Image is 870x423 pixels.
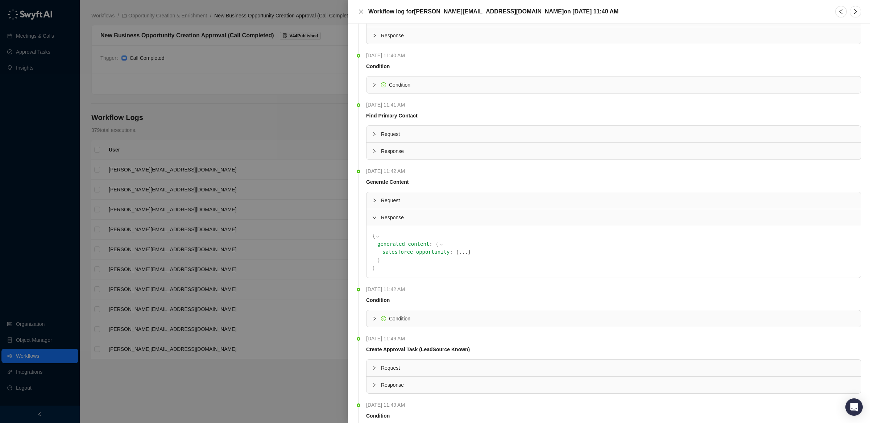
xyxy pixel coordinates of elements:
span: collapsed [372,33,377,38]
button: ... [459,248,468,256]
span: right [853,9,858,14]
span: collapsed [372,316,377,321]
strong: Generate Content [366,179,409,185]
span: { [435,241,438,247]
span: } [372,265,375,271]
span: collapsed [372,366,377,370]
div: Open Intercom Messenger [845,398,863,416]
span: collapsed [372,83,377,87]
span: [DATE] 11:42 AM [366,285,409,293]
span: expanded [372,215,377,220]
strong: Find Primary Contact [366,113,418,119]
span: Condition [389,316,410,322]
strong: Condition [366,413,390,419]
span: Response [381,147,855,155]
span: } [377,257,380,263]
strong: Condition [366,63,390,69]
span: [DATE] 11:40 AM [366,51,409,59]
span: collapsed [372,198,377,203]
span: Response [381,213,855,221]
div: : [382,248,855,256]
span: Response [381,381,855,389]
span: close [358,9,364,14]
span: Condition [389,82,410,88]
span: [DATE] 11:41 AM [366,101,409,109]
span: collapsed [372,149,377,153]
span: } [468,249,471,255]
span: { [456,249,459,255]
span: collapsed [372,132,377,136]
span: [DATE] 11:42 AM [366,167,409,175]
span: collapsed [372,383,377,387]
div: : [377,240,855,264]
span: salesforce_opportunity [382,249,449,255]
span: Response [381,32,855,40]
strong: Create Approval Task (LeadSource Known) [366,347,470,352]
span: [DATE] 11:49 AM [366,335,409,343]
span: [DATE] 11:49 AM [366,401,409,409]
span: { [372,233,375,239]
span: Request [381,364,855,372]
span: left [838,9,844,14]
span: Request [381,196,855,204]
strong: Condition [366,297,390,303]
span: check-circle [381,316,386,321]
span: Request [381,130,855,138]
span: check-circle [381,82,386,87]
h5: Workflow log for [PERSON_NAME][EMAIL_ADDRESS][DOMAIN_NAME] on [DATE] 11:40 AM [368,7,618,16]
button: Close [357,7,365,16]
span: generated_content [377,241,429,247]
